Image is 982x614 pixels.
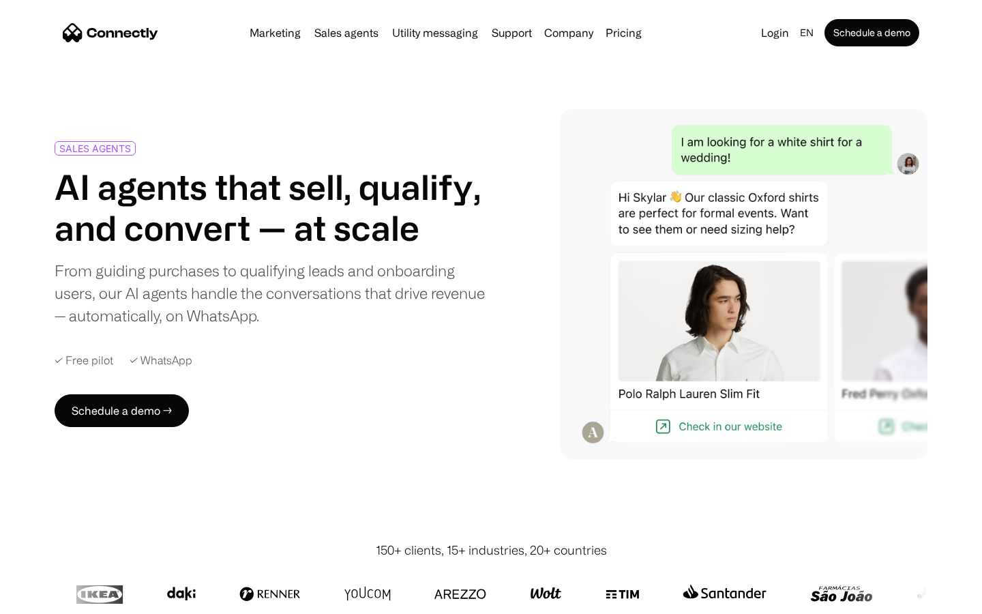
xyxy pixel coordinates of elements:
[756,23,794,42] a: Login
[800,23,814,42] div: en
[59,143,131,153] div: SALES AGENTS
[544,23,593,42] div: Company
[14,589,82,609] aside: Language selected: English
[309,27,384,38] a: Sales agents
[600,27,647,38] a: Pricing
[376,541,607,559] div: 150+ clients, 15+ industries, 20+ countries
[27,590,82,609] ul: Language list
[55,166,486,248] h1: AI agents that sell, qualify, and convert — at scale
[244,27,306,38] a: Marketing
[130,354,192,367] div: ✓ WhatsApp
[387,27,483,38] a: Utility messaging
[55,354,113,367] div: ✓ Free pilot
[486,27,537,38] a: Support
[824,19,919,46] a: Schedule a demo
[55,259,486,327] div: From guiding purchases to qualifying leads and onboarding users, our AI agents handle the convers...
[55,394,189,427] a: Schedule a demo →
